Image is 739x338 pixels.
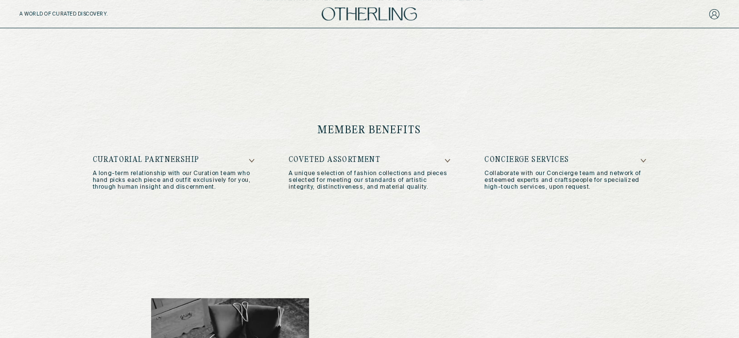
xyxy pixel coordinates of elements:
[93,125,647,137] h3: member benefits
[19,11,150,17] h5: A WORLD OF CURATED DISCOVERY.
[93,170,255,191] p: A long-term relationship with our Curation team who hand picks each piece and outfit exclusively ...
[289,170,450,191] p: A unique selection of fashion collections and pieces selected for meeting our standards of artist...
[289,156,450,164] h5: Coveted Assortment
[322,7,417,20] img: logo
[484,170,646,191] p: Collaborate with our Concierge team and network of esteemed experts and craftspeople for speciali...
[484,156,646,164] h5: Concierge Services
[93,156,255,164] h5: Curatorial Partnership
